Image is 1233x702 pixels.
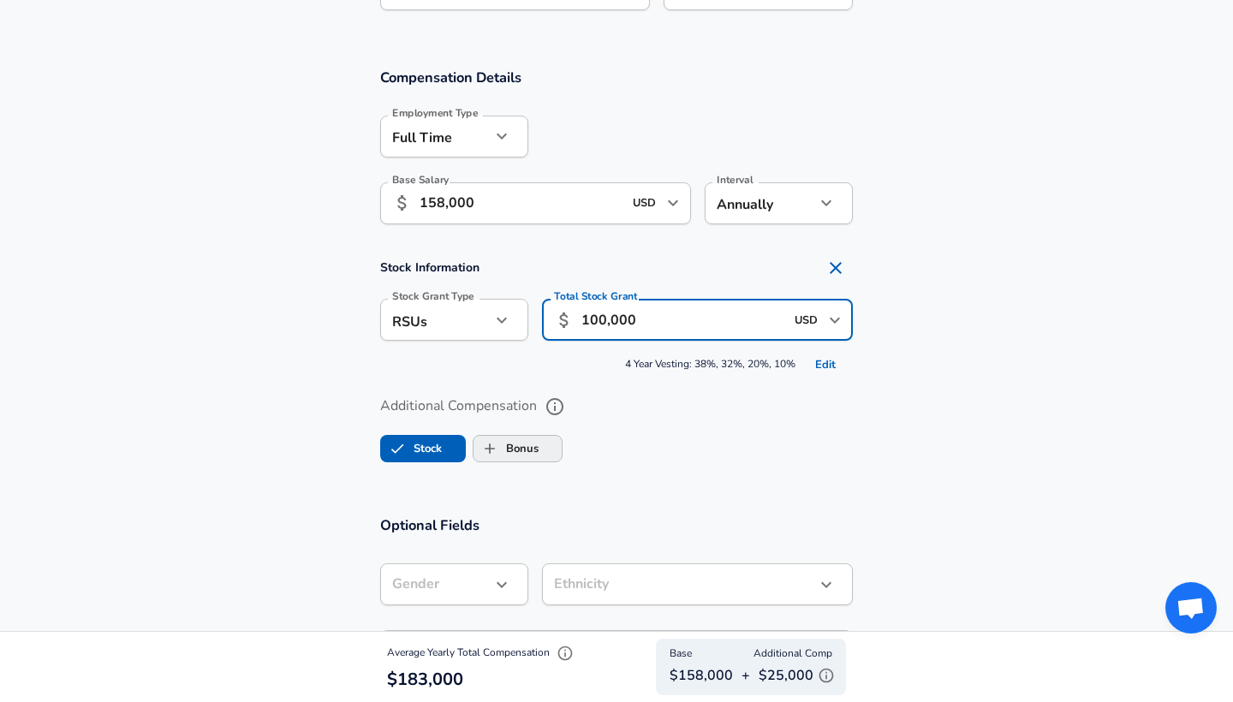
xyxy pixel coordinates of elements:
label: Total Stock Grant [554,291,638,301]
input: 100,000 [581,299,784,341]
button: Open [661,191,685,215]
button: Edit [798,352,853,378]
span: 4 Year Vesting: 38%, 32%, 20%, 10% [380,352,853,378]
input: 100,000 [420,182,622,224]
p: $158,000 [670,665,733,686]
label: Employment Type [392,108,479,118]
label: Additional Compensation [380,392,853,421]
h3: Compensation Details [380,68,853,87]
div: Open chat [1165,582,1217,634]
button: Open [823,308,847,332]
label: Base Salary [392,175,449,185]
button: StockStock [380,435,466,462]
label: Bonus [474,432,539,465]
span: Base [670,645,692,663]
div: RSUs [380,299,491,341]
button: Explain Total Compensation [552,640,578,666]
span: Additional Comp [753,645,832,663]
span: Average Yearly Total Compensation [387,645,578,659]
label: Interval [717,175,753,185]
span: Bonus [474,432,506,465]
button: help [540,392,569,421]
h3: Optional Fields [380,515,853,535]
button: Explain Additional Compensation [813,663,839,688]
input: USD [628,190,662,217]
div: Annually [705,182,815,224]
span: Stock [381,432,414,465]
p: $25,000 [759,663,839,688]
h4: Stock Information [380,251,853,285]
label: Stock Grant Type [392,291,474,301]
label: Stock [381,432,442,465]
p: + [742,665,750,686]
button: BonusBonus [473,435,563,462]
button: Remove Section [819,251,853,285]
div: Full Time [380,116,491,158]
input: USD [789,306,824,333]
